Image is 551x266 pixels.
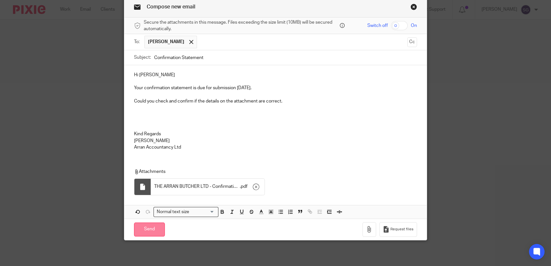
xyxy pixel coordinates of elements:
p: [PERSON_NAME] [134,138,417,144]
span: THE ARRAN BUTCHER LTD - Confirmation Statement details made up to [DATE] [154,183,240,190]
span: Request files [390,227,413,232]
p: Attachments [134,168,411,175]
div: Search for option [153,207,218,217]
span: Secure the attachments in this message. Files exceeding the size limit (10MB) will be secured aut... [144,19,338,32]
label: Subject: [134,54,151,61]
div: . [151,179,264,195]
a: Close this dialog window [410,4,417,12]
span: [PERSON_NAME] [148,39,184,45]
span: pdf [241,183,248,190]
span: Switch off [367,22,388,29]
button: Request files [379,222,417,237]
label: To: [134,39,141,45]
p: Could you check and confirm if the details on the attachment are correct. [134,98,417,104]
p: Arran Accountancy Ltd [134,144,417,151]
span: Normal text size [155,209,190,215]
span: Compose new email [147,4,195,9]
button: Cc [407,37,417,47]
p: Your confirmation statement is due for submission [DATE]. [134,85,417,91]
p: Hi [PERSON_NAME] [134,72,417,78]
input: Search for option [191,209,214,215]
span: On [411,22,417,29]
p: Kind Regards [134,131,417,137]
input: Send [134,223,165,236]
